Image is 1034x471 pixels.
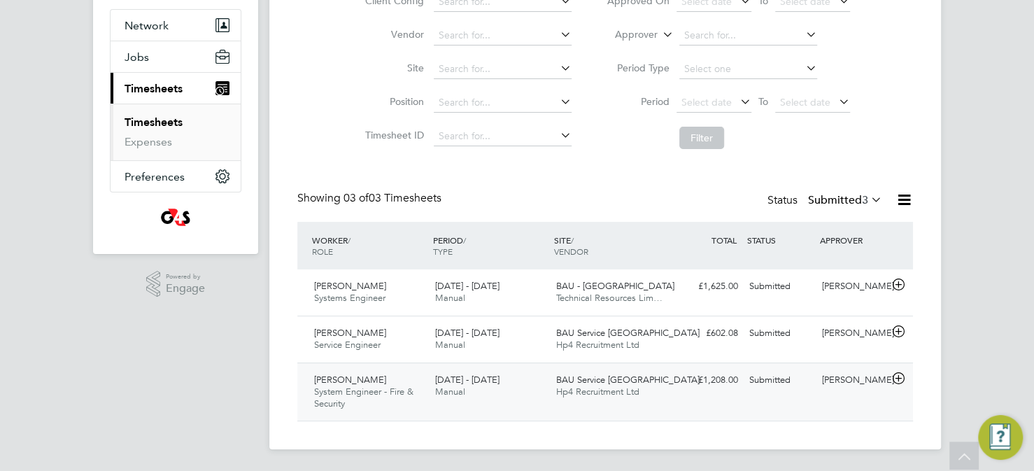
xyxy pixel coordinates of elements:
[744,227,816,253] div: STATUS
[435,374,500,386] span: [DATE] - [DATE]
[556,339,639,351] span: Hp4 Recruitment Ltd
[434,59,572,79] input: Search for...
[125,135,172,148] a: Expenses
[361,129,424,141] label: Timesheet ID
[314,280,386,292] span: [PERSON_NAME]
[607,95,670,108] label: Period
[816,227,889,253] div: APPROVER
[435,280,500,292] span: [DATE] - [DATE]
[595,28,658,42] label: Approver
[166,283,205,295] span: Engage
[607,62,670,74] label: Period Type
[679,26,817,45] input: Search for...
[166,271,205,283] span: Powered by
[111,104,241,160] div: Timesheets
[430,227,551,264] div: PERIOD
[435,327,500,339] span: [DATE] - [DATE]
[816,322,889,345] div: [PERSON_NAME]
[556,292,663,304] span: Technical Resources Lim…
[435,339,465,351] span: Manual
[671,275,744,298] div: £1,625.00
[551,227,672,264] div: SITE
[767,191,885,211] div: Status
[434,93,572,113] input: Search for...
[361,28,424,41] label: Vendor
[681,96,732,108] span: Select date
[808,193,882,207] label: Submitted
[314,327,386,339] span: [PERSON_NAME]
[671,369,744,392] div: £1,208.00
[434,26,572,45] input: Search for...
[125,115,183,129] a: Timesheets
[344,191,441,205] span: 03 Timesheets
[110,206,241,229] a: Go to home page
[744,369,816,392] div: Submitted
[125,170,185,183] span: Preferences
[435,292,465,304] span: Manual
[679,127,724,149] button: Filter
[314,292,385,304] span: Systems Engineer
[754,92,772,111] span: To
[361,95,424,108] label: Position
[435,386,465,398] span: Manual
[554,246,588,257] span: VENDOR
[111,161,241,192] button: Preferences
[556,280,674,292] span: BAU - [GEOGRAPHIC_DATA]
[816,369,889,392] div: [PERSON_NAME]
[556,327,700,339] span: BAU Service [GEOGRAPHIC_DATA]
[314,386,413,409] span: System Engineer - Fire & Security
[433,246,453,257] span: TYPE
[434,127,572,146] input: Search for...
[862,193,868,207] span: 3
[111,10,241,41] button: Network
[556,374,700,386] span: BAU Service [GEOGRAPHIC_DATA]
[571,234,574,246] span: /
[314,374,386,386] span: [PERSON_NAME]
[314,339,381,351] span: Service Engineer
[711,234,737,246] span: TOTAL
[309,227,430,264] div: WORKER
[744,275,816,298] div: Submitted
[679,59,817,79] input: Select one
[463,234,466,246] span: /
[297,191,444,206] div: Showing
[125,19,169,32] span: Network
[146,271,206,297] a: Powered byEngage
[125,50,149,64] span: Jobs
[348,234,350,246] span: /
[312,246,333,257] span: ROLE
[158,206,194,229] img: g4sssuk-logo-retina.png
[111,41,241,72] button: Jobs
[361,62,424,74] label: Site
[978,415,1023,460] button: Engage Resource Center
[744,322,816,345] div: Submitted
[556,386,639,398] span: Hp4 Recruitment Ltd
[816,275,889,298] div: [PERSON_NAME]
[344,191,369,205] span: 03 of
[125,82,183,95] span: Timesheets
[780,96,830,108] span: Select date
[111,73,241,104] button: Timesheets
[671,322,744,345] div: £602.08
